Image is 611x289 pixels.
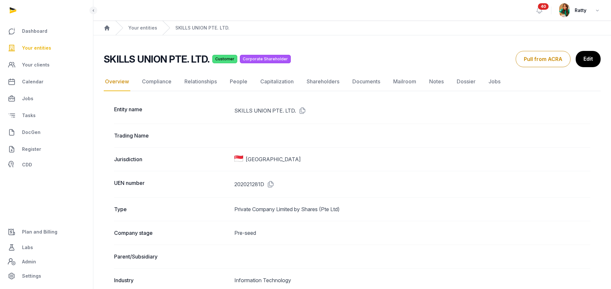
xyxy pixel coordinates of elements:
a: SKILLS UNION PTE. LTD. [175,25,229,31]
span: 40 [538,3,549,10]
a: Labs [5,240,88,255]
dd: Private Company Limited by Shares (Pte Ltd) [234,205,590,213]
span: Calendar [22,78,43,86]
a: Register [5,141,88,157]
span: Register [22,145,41,153]
dt: Entity name [114,105,229,116]
a: Jobs [5,91,88,106]
a: Tasks [5,108,88,123]
a: People [229,72,249,91]
a: Jobs [487,72,502,91]
a: Admin [5,255,88,268]
a: Your entities [5,40,88,56]
span: Your clients [22,61,50,69]
dd: Pre-seed [234,229,590,237]
dt: Parent/Subsidiary [114,253,229,260]
dd: Information Technology [234,276,590,284]
a: Settings [5,268,88,284]
nav: Tabs [104,72,601,91]
span: CDD [22,161,32,169]
a: Shareholders [305,72,341,91]
h2: SKILLS UNION PTE. LTD. [104,53,210,65]
a: Your entities [128,25,157,31]
a: Plan and Billing [5,224,88,240]
a: Calendar [5,74,88,90]
a: Dossier [455,72,477,91]
a: Notes [428,72,445,91]
span: Tasks [22,112,36,119]
span: Dashboard [22,27,47,35]
dd: 202021281D [234,179,590,189]
span: Your entities [22,44,51,52]
button: Pull from ACRA [516,51,570,67]
span: Jobs [22,95,33,102]
a: Mailroom [392,72,417,91]
dt: Trading Name [114,132,229,139]
span: Corporate Shareholder [240,55,291,63]
dt: Jurisdiction [114,155,229,163]
span: Labs [22,244,33,251]
a: Dashboard [5,23,88,39]
a: Edit [576,51,601,67]
a: Your clients [5,57,88,73]
a: Capitalization [259,72,295,91]
span: Customer [212,55,237,63]
span: DocGen [22,128,41,136]
dt: Industry [114,276,229,284]
span: Admin [22,258,36,266]
dt: UEN number [114,179,229,189]
a: Documents [351,72,382,91]
span: Settings [22,272,41,280]
a: CDD [5,158,88,171]
a: Overview [104,72,130,91]
a: DocGen [5,125,88,140]
nav: Breadcrumb [93,21,611,35]
img: avatar [559,3,570,17]
dt: Company stage [114,229,229,237]
dt: Type [114,205,229,213]
dd: SKILLS UNION PTE. LTD. [234,105,590,116]
span: [GEOGRAPHIC_DATA] [246,155,301,163]
span: Ratty [575,6,586,14]
a: Compliance [141,72,173,91]
span: Plan and Billing [22,228,57,236]
a: Relationships [183,72,218,91]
